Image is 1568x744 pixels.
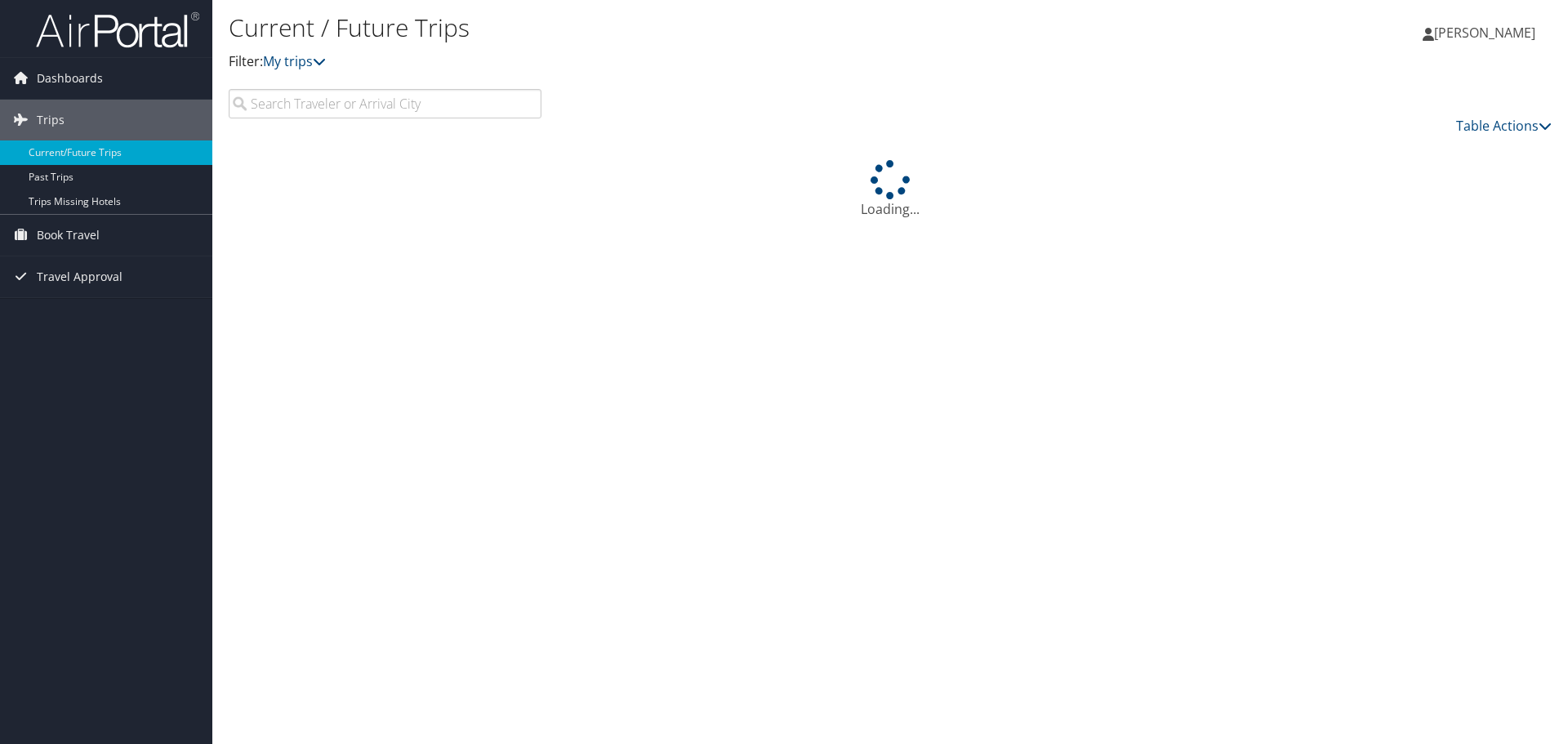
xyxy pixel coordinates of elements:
a: Table Actions [1456,117,1552,135]
span: Dashboards [37,58,103,99]
input: Search Traveler or Arrival City [229,89,541,118]
a: My trips [263,52,326,70]
img: airportal-logo.png [36,11,199,49]
a: [PERSON_NAME] [1423,8,1552,57]
div: Loading... [229,160,1552,219]
p: Filter: [229,51,1111,73]
span: [PERSON_NAME] [1434,24,1535,42]
span: Book Travel [37,215,100,256]
span: Trips [37,100,65,140]
h1: Current / Future Trips [229,11,1111,45]
span: Travel Approval [37,256,122,297]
